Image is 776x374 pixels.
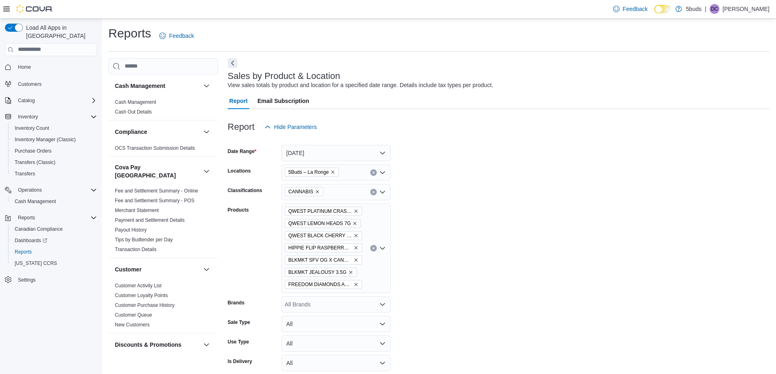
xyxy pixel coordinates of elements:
[288,232,352,240] span: QWEST BLACK CHERRY GUAVA 7G
[285,219,361,228] span: QWEST LEMON HEADS 7G
[15,79,45,89] a: Customers
[8,122,100,134] button: Inventory Count
[115,207,159,214] span: Merchant Statement
[115,322,149,328] a: New Customers
[15,226,63,232] span: Canadian Compliance
[15,79,97,89] span: Customers
[115,217,185,223] a: Payment and Settlement Details
[15,275,39,285] a: Settings
[18,97,35,104] span: Catalog
[115,145,195,151] a: OCS Transaction Submission Details
[8,258,100,269] button: [US_STATE] CCRS
[723,4,769,14] p: [PERSON_NAME]
[330,170,335,175] button: Remove 5Buds – La Ronge from selection in this group
[15,185,97,195] span: Operations
[2,274,100,286] button: Settings
[115,163,200,179] h3: Cova Pay [GEOGRAPHIC_DATA]
[15,96,97,105] span: Catalog
[11,224,66,234] a: Canadian Compliance
[11,258,60,268] a: [US_STATE] CCRS
[15,148,52,154] span: Purchase Orders
[115,188,198,194] a: Fee and Settlement Summary - Online
[354,233,358,238] button: Remove QWEST BLACK CHERRY GUAVA 7G from selection in this group
[15,213,97,223] span: Reports
[623,5,648,13] span: Feedback
[285,231,362,240] span: QWEST BLACK CHERRY GUAVA 7G
[18,277,35,283] span: Settings
[281,316,391,332] button: All
[15,237,47,244] span: Dashboards
[370,169,377,176] button: Clear input
[15,62,97,72] span: Home
[15,198,56,205] span: Cash Management
[15,171,35,177] span: Transfers
[8,145,100,157] button: Purchase Orders
[18,214,35,221] span: Reports
[18,81,42,87] span: Customers
[285,243,362,252] span: HIPPIE FLIP RASPBERRY HIPPIE CRIPPLER INFUSED PR 3X0.5G
[288,188,313,196] span: CANNABIS
[228,358,252,365] label: Is Delivery
[8,196,100,207] button: Cash Management
[8,223,100,235] button: Canadian Compliance
[8,168,100,179] button: Transfers
[115,292,168,299] span: Customer Loyalty Points
[115,265,141,273] h3: Customer
[115,99,156,105] a: Cash Management
[5,58,97,307] nav: Complex example
[711,4,718,14] span: DC
[228,300,244,306] label: Brands
[115,128,147,136] h3: Compliance
[288,168,329,176] span: 5Buds – La Ronge
[2,111,100,122] button: Inventory
[115,128,200,136] button: Compliance
[15,112,97,122] span: Inventory
[228,58,237,68] button: Next
[274,123,317,131] span: Hide Parameters
[11,169,38,179] a: Transfers
[202,340,211,350] button: Discounts & Promotions
[115,227,147,233] a: Payout History
[108,143,218,156] div: Compliance
[115,82,165,90] h3: Cash Management
[108,25,151,42] h1: Reports
[654,5,671,13] input: Dark Mode
[2,212,100,223] button: Reports
[379,301,386,308] button: Open list of options
[379,245,386,252] button: Open list of options
[11,123,97,133] span: Inventory Count
[285,280,362,289] span: FREEDOM DIAMONDS ARE FOREVER BLACK KYBER CRYSTAL CART 1ML
[202,127,211,137] button: Compliance
[686,4,701,14] p: 5buds
[2,184,100,196] button: Operations
[370,245,377,252] button: Clear input
[8,235,100,246] a: Dashboards
[15,62,34,72] a: Home
[18,114,38,120] span: Inventory
[15,125,49,131] span: Inventory Count
[710,4,719,14] div: Devon Culver
[16,5,53,13] img: Cova
[370,189,377,195] button: Clear input
[285,256,362,265] span: BLKMKT SFV OG X CANDY RAIN 3.5G
[11,236,97,245] span: Dashboards
[115,302,175,308] span: Customer Purchase History
[169,32,194,40] span: Feedback
[2,61,100,73] button: Home
[288,219,351,227] span: QWEST LEMON HEADS 7G
[228,122,255,132] h3: Report
[285,187,323,196] span: CANNABIS
[18,64,31,70] span: Home
[115,265,200,273] button: Customer
[202,81,211,91] button: Cash Management
[115,247,156,252] a: Transaction Details
[315,189,320,194] button: Remove CANNABIS from selection in this group
[261,119,320,135] button: Hide Parameters
[15,159,55,166] span: Transfers (Classic)
[228,319,250,326] label: Sale Type
[115,312,152,318] span: Customer Queue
